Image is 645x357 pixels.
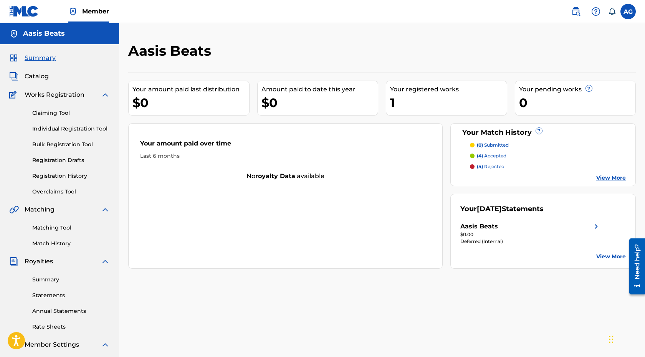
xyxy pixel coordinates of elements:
[9,72,49,81] a: CatalogCatalog
[101,90,110,99] img: expand
[9,72,18,81] img: Catalog
[101,205,110,214] img: expand
[592,222,601,231] img: right chevron icon
[9,53,56,63] a: SummarySummary
[9,53,18,63] img: Summary
[32,307,110,315] a: Annual Statements
[255,172,295,180] strong: royalty data
[32,156,110,164] a: Registration Drafts
[477,152,506,159] p: accepted
[470,142,626,149] a: (0) submitted
[460,222,498,231] div: Aasis Beats
[25,205,55,214] span: Matching
[571,7,580,16] img: search
[591,7,600,16] img: help
[101,257,110,266] img: expand
[25,340,79,349] span: Member Settings
[477,164,483,169] span: (4)
[261,85,378,94] div: Amount paid to date this year
[9,257,18,266] img: Royalties
[608,8,616,15] div: Notifications
[470,152,626,159] a: (4) accepted
[588,4,604,19] div: Help
[460,238,601,245] div: Deferred (Internal)
[519,85,636,94] div: Your pending works
[460,127,626,138] div: Your Match History
[32,109,110,117] a: Claiming Tool
[623,235,645,298] iframe: Resource Center
[25,90,84,99] span: Works Registration
[32,291,110,299] a: Statements
[23,29,65,38] h5: Aasis Beats
[25,257,53,266] span: Royalties
[9,6,39,17] img: MLC Logo
[32,125,110,133] a: Individual Registration Tool
[390,85,507,94] div: Your registered works
[568,4,584,19] a: Public Search
[477,163,504,170] p: rejected
[140,139,431,152] div: Your amount paid over time
[32,172,110,180] a: Registration History
[477,153,483,159] span: (4)
[477,142,483,148] span: (0)
[32,188,110,196] a: Overclaims Tool
[390,94,507,111] div: 1
[596,253,626,261] a: View More
[460,231,601,238] div: $0.00
[140,152,431,160] div: Last 6 months
[132,94,249,111] div: $0
[536,128,542,134] span: ?
[586,85,592,91] span: ?
[470,163,626,170] a: (4) rejected
[261,94,378,111] div: $0
[32,323,110,331] a: Rate Sheets
[519,94,636,111] div: 0
[32,276,110,284] a: Summary
[460,222,601,245] a: Aasis Beatsright chevron icon$0.00Deferred (Internal)
[596,174,626,182] a: View More
[25,53,56,63] span: Summary
[129,172,442,181] div: No available
[68,7,78,16] img: Top Rightsholder
[607,320,645,357] iframe: Chat Widget
[620,4,636,19] div: User Menu
[32,224,110,232] a: Matching Tool
[101,340,110,349] img: expand
[132,85,249,94] div: Your amount paid last distribution
[32,240,110,248] a: Match History
[9,205,19,214] img: Matching
[609,328,614,351] div: Drag
[477,142,509,149] p: submitted
[32,140,110,149] a: Bulk Registration Tool
[25,72,49,81] span: Catalog
[9,29,18,38] img: Accounts
[82,7,109,16] span: Member
[9,90,19,99] img: Works Registration
[128,42,215,59] h2: Aasis Beats
[477,205,502,213] span: [DATE]
[460,204,544,214] div: Your Statements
